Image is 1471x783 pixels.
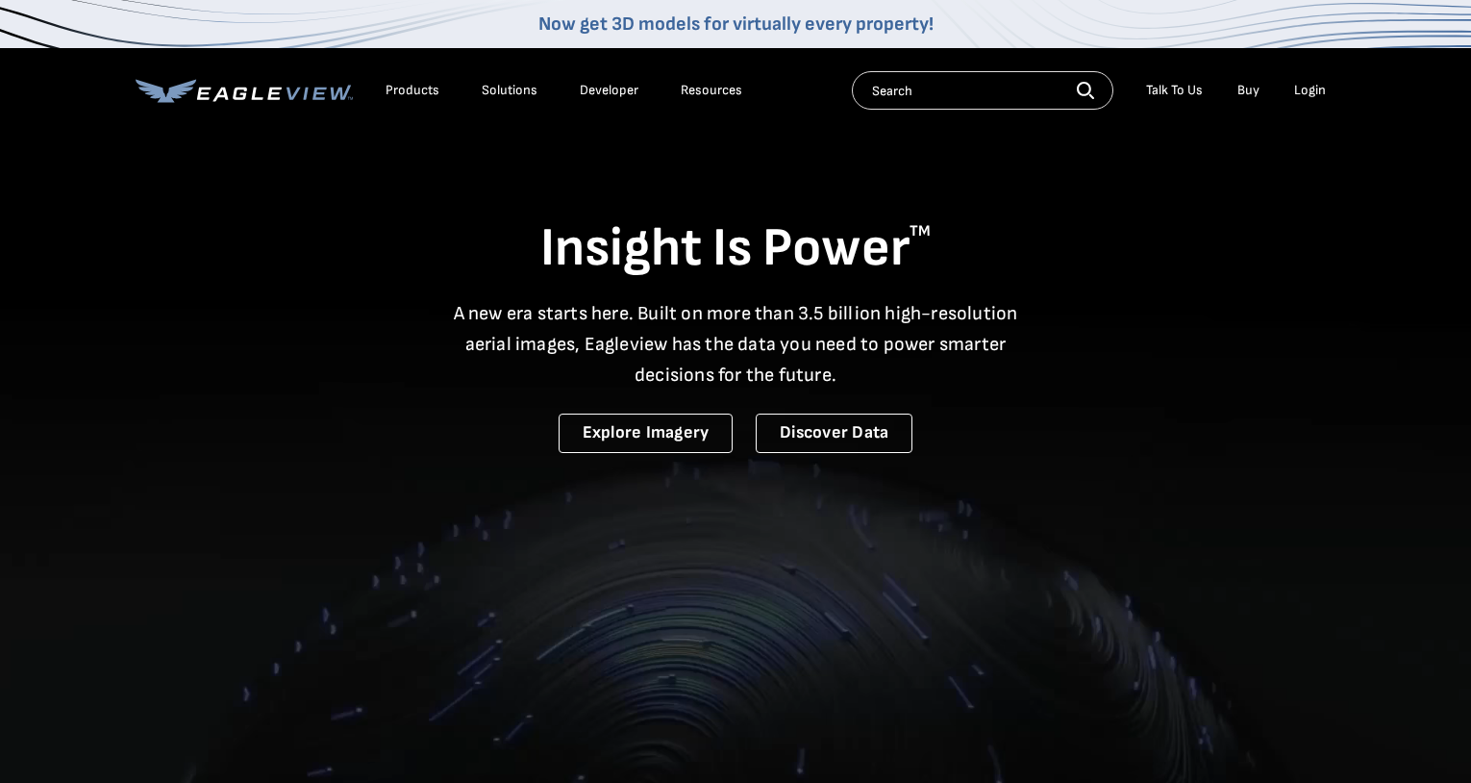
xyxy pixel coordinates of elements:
div: Resources [681,82,742,99]
input: Search [852,71,1113,110]
sup: TM [910,222,931,240]
p: A new era starts here. Built on more than 3.5 billion high-resolution aerial images, Eagleview ha... [441,298,1030,391]
a: Explore Imagery [559,414,734,453]
a: Discover Data [756,414,912,453]
div: Products [386,82,439,99]
a: Developer [580,82,638,99]
h1: Insight Is Power [136,215,1335,283]
a: Now get 3D models for virtually every property! [538,13,934,36]
div: Solutions [482,82,537,99]
div: Talk To Us [1146,82,1203,99]
a: Buy [1237,82,1259,99]
div: Login [1294,82,1326,99]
